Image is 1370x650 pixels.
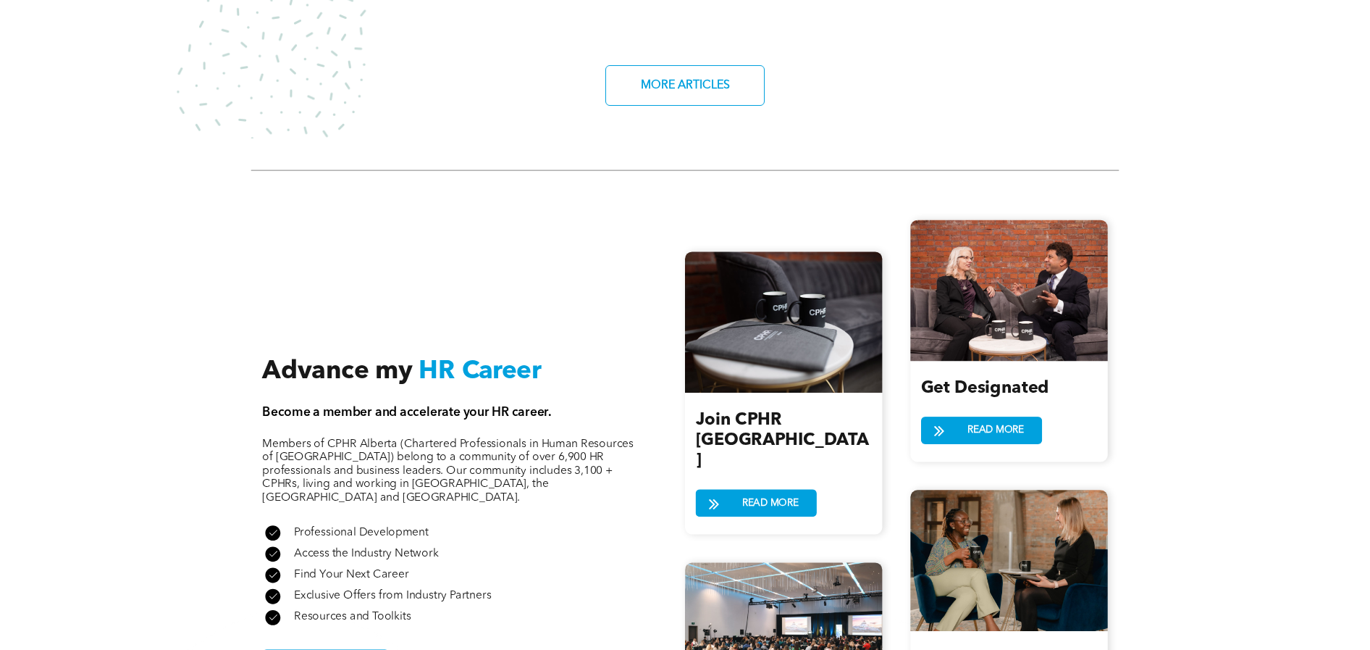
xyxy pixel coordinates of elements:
span: Advance my [262,359,412,384]
span: Join CPHR [GEOGRAPHIC_DATA] [696,412,869,470]
span: Get Designated [921,380,1049,397]
a: READ MORE [921,417,1042,444]
span: Resources and Toolkits [294,612,411,623]
span: Professional Development [294,527,429,538]
span: MORE ARTICLES [636,72,735,100]
span: Find Your Next Career [294,569,409,580]
span: READ MORE [962,417,1028,443]
a: MORE ARTICLES [605,65,765,106]
a: READ MORE [696,489,817,517]
span: Become a member and accelerate your HR career. [262,406,552,419]
span: READ MORE [737,490,803,516]
span: Exclusive Offers from Industry Partners [294,591,491,602]
span: Members of CPHR Alberta (Chartered Professionals in Human Resources of [GEOGRAPHIC_DATA]) belong ... [262,438,634,504]
span: Access the Industry Network [294,548,438,559]
span: HR Career [419,359,541,384]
